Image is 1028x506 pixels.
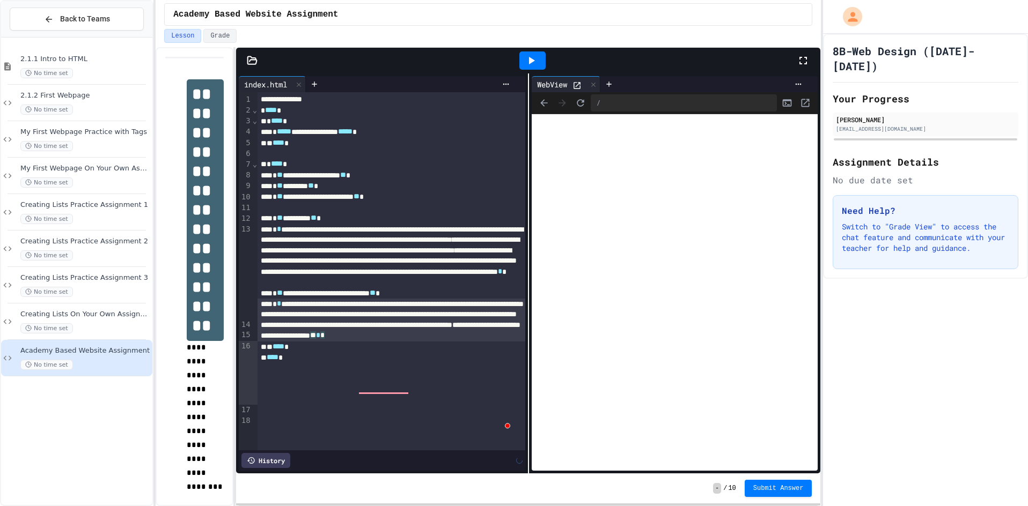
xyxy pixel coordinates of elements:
span: No time set [20,250,73,261]
h2: Assignment Details [833,154,1018,169]
h2: Your Progress [833,91,1018,106]
div: 3 [239,116,252,126]
h1: 8B-Web Design ([DATE]-[DATE]) [833,43,1018,73]
div: [PERSON_NAME] [836,115,1015,124]
div: 7 [239,159,252,170]
div: 4 [239,126,252,137]
span: No time set [20,105,73,115]
div: 11 [239,203,252,213]
span: Academy Based Website Assignment [20,346,150,355]
span: 2.1.2 First Webpage [20,91,150,100]
span: Submit Answer [753,484,804,493]
button: Grade [203,29,237,43]
span: No time set [20,360,73,370]
div: 6 [239,148,252,159]
div: 16 [239,341,252,405]
div: index.html [239,76,306,92]
span: No time set [20,214,73,224]
div: 9 [239,181,252,191]
span: Back [536,95,552,111]
span: - [713,483,721,494]
div: 12 [239,213,252,224]
div: To enrich screen reader interactions, please activate Accessibility in Grammarly extension settings [258,92,525,450]
span: No time set [20,323,73,333]
div: index.html [239,79,292,90]
span: Fold line [252,116,258,125]
div: 13 [239,224,252,319]
span: No time set [20,287,73,297]
div: WebView [532,76,600,92]
span: / [723,484,727,493]
div: WebView [532,79,572,90]
span: Creating Lists Practice Assignment 2 [20,237,150,246]
button: Refresh [572,95,589,111]
span: 2.1.1 Intro to HTML [20,55,150,64]
span: Creating Lists Practice Assignment 3 [20,273,150,282]
div: 1 [239,94,252,105]
span: Creating Lists Practice Assignment 1 [20,200,150,210]
button: Submit Answer [745,480,812,497]
span: 10 [728,484,736,493]
span: Academy Based Website Assignment [173,8,338,21]
div: 15 [239,330,252,340]
span: Fold line [252,106,258,114]
span: No time set [20,177,73,188]
div: 14 [239,319,252,330]
iframe: Web Preview [532,114,818,471]
div: [EMAIL_ADDRESS][DOMAIN_NAME] [836,125,1015,133]
span: Creating Lists On Your Own Assignment [20,310,150,319]
div: 2 [239,105,252,116]
div: No due date set [833,174,1018,187]
button: Lesson [164,29,201,43]
span: Forward [554,95,570,111]
div: 18 [239,415,252,426]
div: 17 [239,405,252,415]
span: Back to Teams [60,13,110,25]
span: Fold line [252,160,258,168]
div: 5 [239,138,252,148]
button: Back to Teams [10,8,144,31]
div: My Account [832,4,865,29]
div: 10 [239,192,252,203]
button: Open in new tab [797,95,813,111]
span: No time set [20,141,73,151]
span: My First Webpage On Your Own Asssignment [20,164,150,173]
div: History [241,453,290,468]
p: Switch to "Grade View" to access the chat feature and communicate with your teacher for help and ... [842,221,1009,254]
div: 8 [239,170,252,181]
button: Console [779,95,795,111]
span: My First Webpage Practice with Tags [20,128,150,137]
div: / [591,94,777,111]
h3: Need Help? [842,204,1009,217]
span: No time set [20,68,73,78]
